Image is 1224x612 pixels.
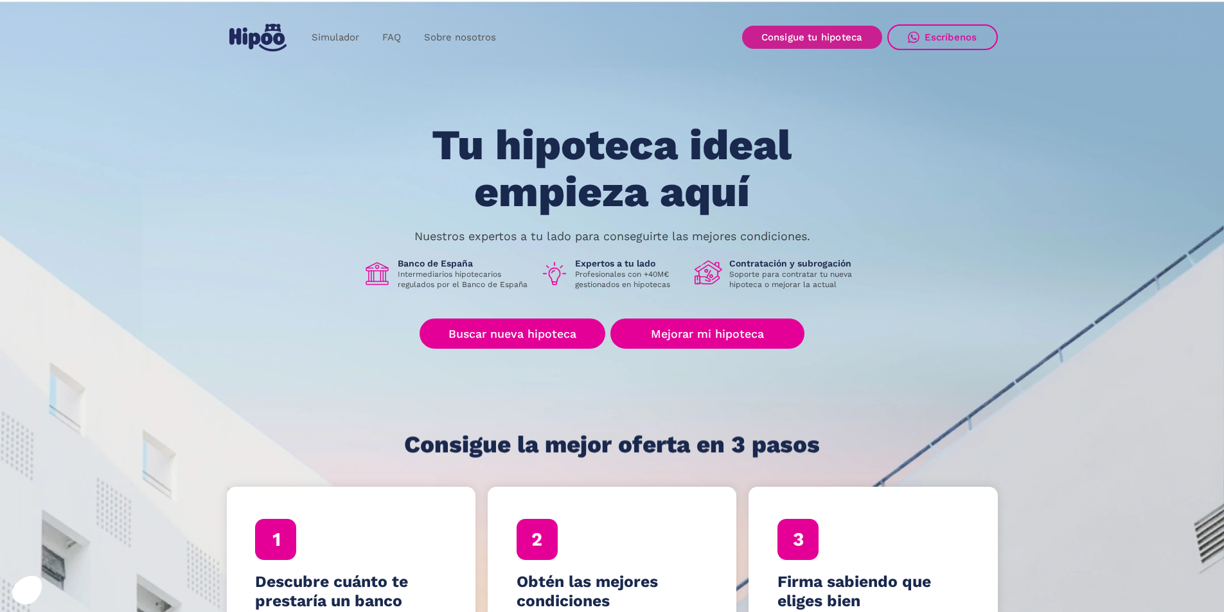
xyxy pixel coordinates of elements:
h1: Expertos a tu lado [575,258,684,269]
h4: Obtén las mejores condiciones [517,572,708,611]
a: Escríbenos [887,24,998,50]
h4: Descubre cuánto te prestaría un banco [255,572,447,611]
a: Buscar nueva hipoteca [420,319,605,349]
a: Simulador [300,25,371,50]
p: Profesionales con +40M€ gestionados en hipotecas [575,269,684,290]
a: FAQ [371,25,412,50]
p: Nuestros expertos a tu lado para conseguirte las mejores condiciones. [414,231,810,241]
h1: Tu hipoteca ideal empieza aquí [368,122,855,215]
h1: Contratación y subrogación [729,258,862,269]
a: home [227,19,290,57]
a: Mejorar mi hipoteca [610,319,804,349]
a: Sobre nosotros [412,25,508,50]
p: Intermediarios hipotecarios regulados por el Banco de España [398,269,530,290]
h1: Consigue la mejor oferta en 3 pasos [404,432,820,457]
h4: Firma sabiendo que eliges bien [777,572,969,611]
p: Soporte para contratar tu nueva hipoteca o mejorar la actual [729,269,862,290]
div: Escríbenos [925,31,977,43]
h1: Banco de España [398,258,530,269]
a: Consigue tu hipoteca [742,26,882,49]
